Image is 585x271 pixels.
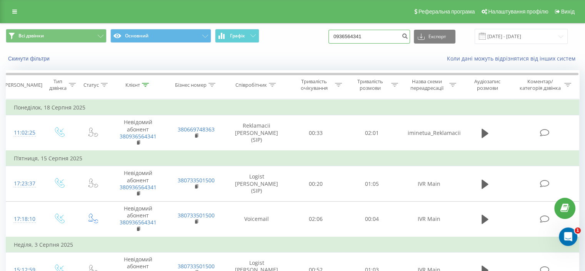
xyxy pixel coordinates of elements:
div: Коментар/категорія дзвінка [517,78,562,91]
div: Тривалість очікування [295,78,333,91]
td: 00:20 [288,166,344,202]
a: 380733501500 [178,263,215,270]
td: Voicemail [225,202,288,237]
span: Вихід [561,8,575,15]
td: Неділя, 3 Серпня 2025 [6,237,579,252]
div: Співробітник [235,82,267,88]
td: Невідомий абонент [109,115,167,151]
div: Тип дзвінка [48,78,67,91]
td: Logist [PERSON_NAME] (SIP) [225,166,288,202]
td: Невідомий абонент [109,202,167,237]
span: Реферальна програма [418,8,475,15]
div: Бізнес номер [175,82,207,88]
div: Аудіозапис розмови [465,78,510,91]
button: Експорт [414,30,455,44]
td: Невідомий абонент [109,166,167,202]
td: П’ятниця, 15 Серпня 2025 [6,151,579,166]
a: Коли дані можуть відрізнятися вiд інших систем [447,55,579,62]
input: Пошук за номером [328,30,410,44]
div: 17:23:37 [14,176,34,191]
a: 380936564341 [120,183,157,191]
td: iminetua_Reklamacii [400,115,458,151]
button: Графік [215,29,259,43]
a: 380733501500 [178,177,215,184]
div: Тривалість розмови [351,78,389,91]
span: Налаштування профілю [488,8,548,15]
span: Всі дзвінки [18,33,44,39]
td: Reklamacii [PERSON_NAME] (SIP) [225,115,288,151]
td: 00:04 [344,202,400,237]
a: 380733501500 [178,212,215,219]
a: 380936564341 [120,133,157,140]
td: Понеділок, 18 Серпня 2025 [6,100,579,115]
iframe: Intercom live chat [559,227,577,246]
span: 1 [575,227,581,234]
td: IVR Main [400,202,458,237]
div: 17:18:10 [14,212,34,227]
button: Всі дзвінки [6,29,107,43]
div: [PERSON_NAME] [3,82,42,88]
td: 02:01 [344,115,400,151]
a: 380669748363 [178,126,215,133]
button: Основний [110,29,211,43]
td: IVR Main [400,166,458,202]
div: Клієнт [125,82,140,88]
span: Графік [230,33,245,39]
div: 11:02:25 [14,125,34,140]
button: Скинути фільтри [6,55,53,62]
div: Назва схеми переадресації [407,78,447,91]
td: 02:06 [288,202,344,237]
td: 00:33 [288,115,344,151]
div: Статус [83,82,99,88]
a: 380936564341 [120,219,157,226]
td: 01:05 [344,166,400,202]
